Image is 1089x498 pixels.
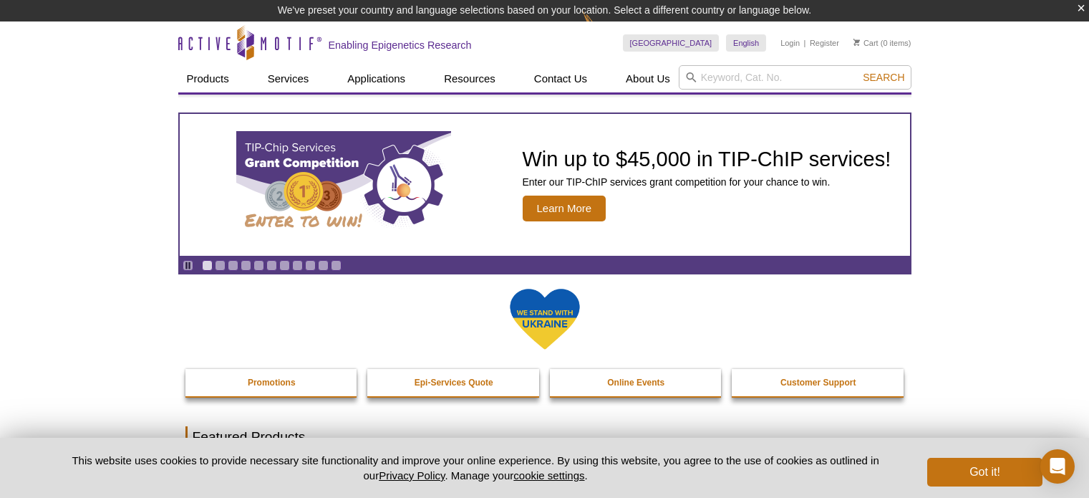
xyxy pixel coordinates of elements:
[202,260,213,271] a: Go to slide 1
[509,287,581,351] img: We Stand With Ukraine
[617,65,679,92] a: About Us
[228,260,238,271] a: Go to slide 3
[185,426,904,448] h2: Featured Products
[810,38,839,48] a: Register
[185,369,359,396] a: Promotions
[523,148,891,170] h2: Win up to $45,000 in TIP-ChIP services!
[415,378,493,388] strong: Epi-Services Quote
[526,65,596,92] a: Contact Us
[853,39,860,46] img: Your Cart
[180,114,910,256] a: TIP-ChIP Services Grant Competition Win up to $45,000 in TIP-ChIP services! Enter our TIP-ChIP se...
[329,39,472,52] h2: Enabling Epigenetics Research
[679,65,911,90] input: Keyword, Cat. No.
[339,65,414,92] a: Applications
[853,38,879,48] a: Cart
[248,378,296,388] strong: Promotions
[266,260,277,271] a: Go to slide 6
[623,34,720,52] a: [GEOGRAPHIC_DATA]
[331,260,342,271] a: Go to slide 11
[853,34,911,52] li: (0 items)
[780,38,800,48] a: Login
[379,469,445,482] a: Privacy Policy
[279,260,290,271] a: Go to slide 7
[927,458,1042,487] button: Got it!
[523,176,891,188] p: Enter our TIP-ChIP services grant competition for your chance to win.
[780,378,856,388] strong: Customer Support
[178,65,238,92] a: Products
[863,72,904,83] span: Search
[253,260,264,271] a: Go to slide 5
[259,65,318,92] a: Services
[241,260,251,271] a: Go to slide 4
[318,260,329,271] a: Go to slide 10
[47,453,904,483] p: This website uses cookies to provide necessary site functionality and improve your online experie...
[523,196,606,221] span: Learn More
[292,260,303,271] a: Go to slide 8
[215,260,226,271] a: Go to slide 2
[513,469,584,482] button: cookie settings
[236,131,451,239] img: TIP-ChIP Services Grant Competition
[550,369,723,396] a: Online Events
[726,34,766,52] a: English
[1040,449,1075,484] div: Open Intercom Messenger
[183,260,193,271] a: Toggle autoplay
[732,369,905,396] a: Customer Support
[305,260,316,271] a: Go to slide 9
[583,11,621,44] img: Change Here
[607,378,664,388] strong: Online Events
[180,114,910,256] article: TIP-ChIP Services Grant Competition
[367,369,541,396] a: Epi-Services Quote
[435,65,504,92] a: Resources
[804,34,806,52] li: |
[858,71,909,84] button: Search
